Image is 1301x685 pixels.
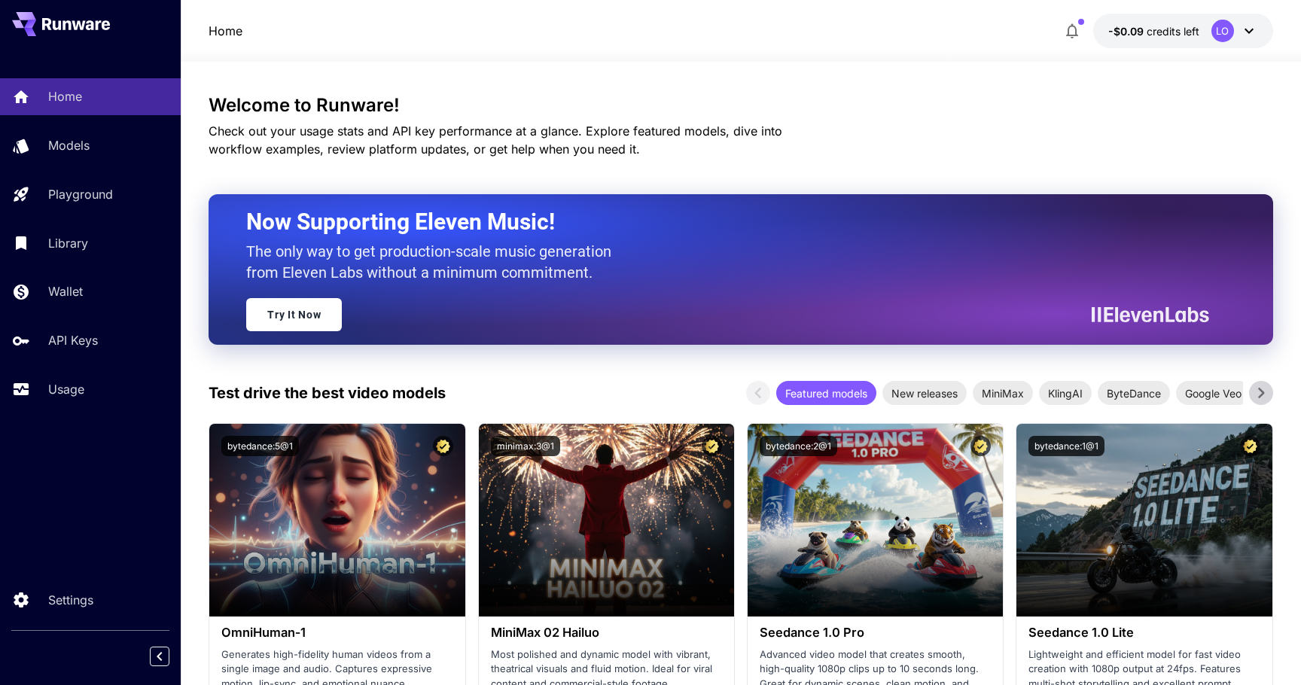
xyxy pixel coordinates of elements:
[221,436,299,456] button: bytedance:5@1
[479,424,734,616] img: alt
[1098,381,1170,405] div: ByteDance
[1028,436,1104,456] button: bytedance:1@1
[1176,381,1251,405] div: Google Veo
[776,381,876,405] div: Featured models
[1176,385,1251,401] span: Google Veo
[209,95,1273,116] h3: Welcome to Runware!
[433,436,453,456] button: Certified Model – Vetted for best performance and includes a commercial license.
[973,381,1033,405] div: MiniMax
[209,382,446,404] p: Test drive the best video models
[1098,385,1170,401] span: ByteDance
[246,208,1198,236] h2: Now Supporting Eleven Music!
[491,436,560,456] button: minimax:3@1
[246,298,342,331] a: Try It Now
[209,22,242,40] nav: breadcrumb
[161,643,181,670] div: Collapse sidebar
[48,185,113,203] p: Playground
[48,591,93,609] p: Settings
[1211,20,1234,42] div: LO
[1108,23,1199,39] div: -$0.09142
[1028,626,1260,640] h3: Seedance 1.0 Lite
[1093,14,1273,48] button: -$0.09142LO
[48,380,84,398] p: Usage
[1108,25,1147,38] span: -$0.09
[209,123,782,157] span: Check out your usage stats and API key performance at a glance. Explore featured models, dive int...
[150,647,169,666] button: Collapse sidebar
[776,385,876,401] span: Featured models
[970,436,991,456] button: Certified Model – Vetted for best performance and includes a commercial license.
[1039,385,1092,401] span: KlingAI
[221,626,452,640] h3: OmniHuman‑1
[491,626,722,640] h3: MiniMax 02 Hailuo
[1016,424,1272,616] img: alt
[209,424,465,616] img: alt
[209,22,242,40] a: Home
[246,241,623,283] p: The only way to get production-scale music generation from Eleven Labs without a minimum commitment.
[760,626,991,640] h3: Seedance 1.0 Pro
[1147,25,1199,38] span: credits left
[48,234,88,252] p: Library
[48,282,83,300] p: Wallet
[48,331,98,349] p: API Keys
[973,385,1033,401] span: MiniMax
[1240,436,1260,456] button: Certified Model – Vetted for best performance and includes a commercial license.
[748,424,1003,616] img: alt
[882,385,967,401] span: New releases
[882,381,967,405] div: New releases
[48,136,90,154] p: Models
[1039,381,1092,405] div: KlingAI
[48,87,82,105] p: Home
[702,436,722,456] button: Certified Model – Vetted for best performance and includes a commercial license.
[760,436,837,456] button: bytedance:2@1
